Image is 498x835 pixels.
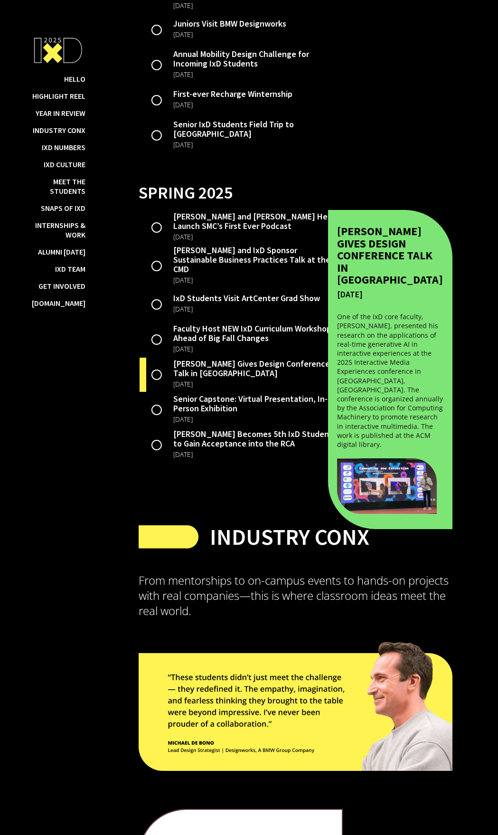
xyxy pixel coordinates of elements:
[173,448,338,461] div: [DATE]
[173,246,338,274] div: [PERSON_NAME] and IxD Sponsor Sustainable Business Practices Talk at the CMD
[173,212,338,231] div: [PERSON_NAME] and [PERSON_NAME] Help Launch SMC’s First Ever Podcast
[33,125,85,135] a: Industry ConX
[38,247,85,256] a: Alumni [DATE]
[173,274,338,286] div: [DATE]
[42,142,85,152] a: IxD Numbers
[173,89,292,99] div: First-ever Recharge Winternship
[32,298,85,308] a: [DOMAIN_NAME]
[173,294,320,303] div: IxD Students Visit ArtCenter Grad Show
[173,28,286,41] div: [DATE]
[173,68,338,81] div: [DATE]
[173,49,338,68] div: Annual Mobility Design Challenge for Incoming IxD Students
[36,108,85,118] a: Year in Review
[210,523,369,550] h2: Industry Conx
[173,303,320,315] div: [DATE]
[41,203,85,213] a: Snaps of IxD
[173,413,338,426] div: [DATE]
[173,429,338,448] div: [PERSON_NAME] Becomes 5th IxD Student to Gain Acceptance into the RCA
[44,160,85,169] a: IxD Culture
[173,120,338,139] div: Senior IxD Students Field Trip to [GEOGRAPHIC_DATA]
[173,394,338,413] div: Senior Capstone: Virtual Presentation, In-Person Exhibition
[173,19,286,28] div: Juniors Visit BMW Designworks
[173,378,338,390] div: [DATE]
[173,99,292,111] div: [DATE]
[337,286,443,303] div: [DATE]
[32,91,85,101] a: Highlight Reel
[173,343,338,355] div: [DATE]
[173,139,338,151] div: [DATE]
[139,573,452,618] p: From mentorships to on-campus events to hands-on projects with real companies—this is where class...
[30,220,85,239] a: Internships & Work
[64,74,85,84] a: Hello
[55,264,85,274] a: IxD Team
[337,225,443,286] h4: [PERSON_NAME] Gives Design Conference Talk in [GEOGRAPHIC_DATA]
[173,359,338,378] div: [PERSON_NAME] Gives Design Conference Talk in [GEOGRAPHIC_DATA]
[173,231,338,243] div: [DATE]
[30,177,85,196] a: Meet the Students
[38,281,85,291] a: Get Involved
[173,324,338,343] div: Faculty Host NEW IxD Curriculum Workshop Ahead of Big Fall Changes
[337,312,443,449] p: One of the IxD core faculty, [PERSON_NAME], presented his research on the applications of real-ti...
[139,176,233,210] h2: Spring 2025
